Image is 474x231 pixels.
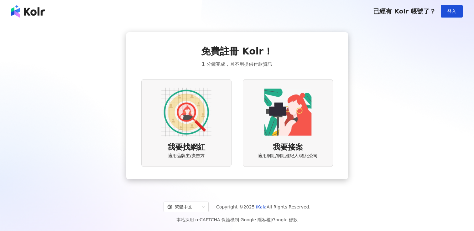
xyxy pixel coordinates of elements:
span: Copyright © 2025 All Rights Reserved. [216,203,310,211]
span: 適用網紅/網紅經紀人/經紀公司 [258,153,318,159]
span: 本站採用 reCAPTCHA 保護機制 [176,216,298,223]
img: logo [11,5,45,18]
span: 1 分鐘完成，且不用提供付款資訊 [202,60,272,68]
img: KOL identity option [263,87,313,137]
span: 我要接案 [273,142,303,153]
span: | [239,217,241,222]
img: AD identity option [161,87,211,137]
span: 登入 [447,9,456,14]
a: Google 隱私權 [241,217,271,222]
span: 適用品牌主/廣告方 [168,153,205,159]
span: 免費註冊 Kolr！ [201,45,273,58]
div: 繁體中文 [167,202,199,212]
a: iKala [256,204,267,209]
span: 已經有 Kolr 帳號了？ [373,8,436,15]
span: | [271,217,272,222]
button: 登入 [441,5,463,18]
a: Google 條款 [272,217,298,222]
span: 我要找網紅 [168,142,205,153]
